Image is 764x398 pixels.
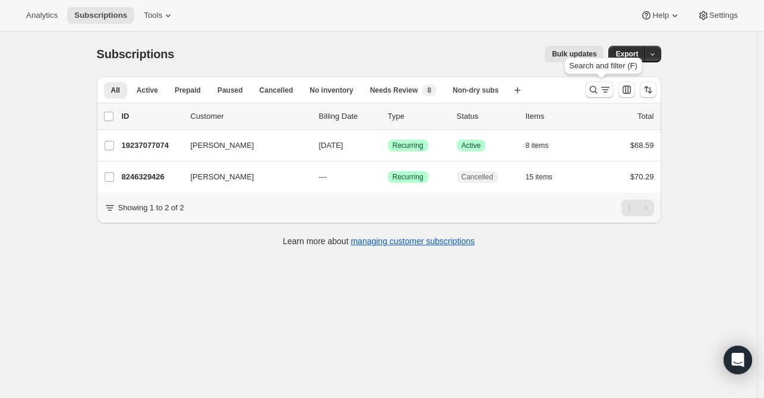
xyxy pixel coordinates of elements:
[144,11,162,20] span: Tools
[137,7,181,24] button: Tools
[283,235,475,247] p: Learn more about
[724,346,752,374] div: Open Intercom Messenger
[351,236,475,246] a: managing customer subscriptions
[526,141,549,150] span: 8 items
[122,171,181,183] p: 8246329426
[630,172,654,181] span: $70.29
[462,172,493,182] span: Cancelled
[26,11,58,20] span: Analytics
[526,169,566,185] button: 15 items
[260,86,293,95] span: Cancelled
[630,141,654,150] span: $68.59
[217,86,243,95] span: Paused
[122,110,181,122] p: ID
[319,110,378,122] p: Billing Date
[137,86,158,95] span: Active
[175,86,201,95] span: Prepaid
[526,172,553,182] span: 15 items
[122,140,181,151] p: 19237077074
[526,110,585,122] div: Items
[508,82,527,99] button: Create new view
[122,110,654,122] div: IDCustomerBilling DateTypeStatusItemsTotal
[608,46,645,62] button: Export
[310,86,353,95] span: No inventory
[388,110,447,122] div: Type
[191,171,254,183] span: [PERSON_NAME]
[191,140,254,151] span: [PERSON_NAME]
[118,202,184,214] p: Showing 1 to 2 of 2
[184,168,302,187] button: [PERSON_NAME]
[427,86,431,95] span: 8
[370,86,418,95] span: Needs Review
[111,86,120,95] span: All
[545,46,604,62] button: Bulk updates
[552,49,596,59] span: Bulk updates
[652,11,668,20] span: Help
[74,11,127,20] span: Subscriptions
[637,110,653,122] p: Total
[319,172,327,181] span: ---
[690,7,745,24] button: Settings
[191,110,310,122] p: Customer
[462,141,481,150] span: Active
[585,81,614,98] button: Search and filter results
[184,136,302,155] button: [PERSON_NAME]
[67,7,134,24] button: Subscriptions
[618,81,635,98] button: Customize table column order and visibility
[393,141,424,150] span: Recurring
[453,86,498,95] span: Non-dry subs
[122,137,654,154] div: 19237077074[PERSON_NAME][DATE]SuccessRecurringSuccessActive8 items$68.59
[640,81,656,98] button: Sort the results
[393,172,424,182] span: Recurring
[19,7,65,24] button: Analytics
[709,11,738,20] span: Settings
[122,169,654,185] div: 8246329426[PERSON_NAME]---SuccessRecurringCancelled15 items$70.29
[457,110,516,122] p: Status
[526,137,562,154] button: 8 items
[615,49,638,59] span: Export
[621,200,654,216] nav: Pagination
[97,48,175,61] span: Subscriptions
[319,141,343,150] span: [DATE]
[633,7,687,24] button: Help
